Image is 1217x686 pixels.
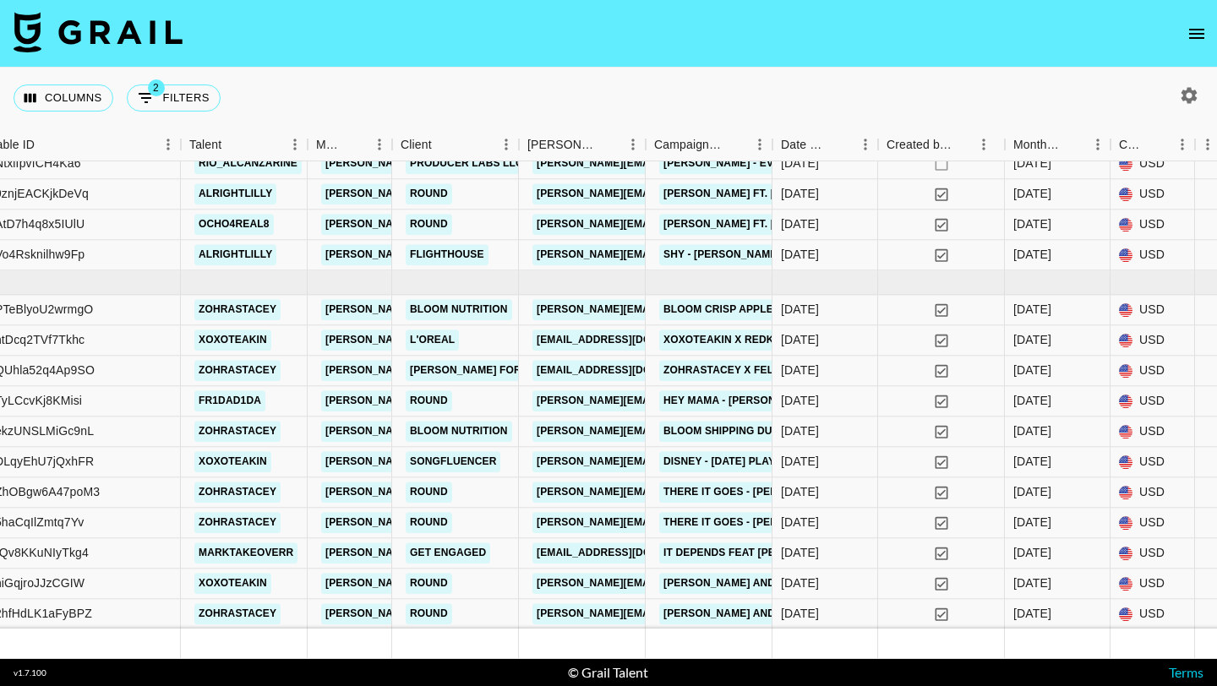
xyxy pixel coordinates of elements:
[1013,216,1051,233] div: Aug '25
[659,299,868,320] a: Bloom Crisp Apple x Zohrastacey
[1013,484,1051,501] div: Sep '25
[321,360,684,381] a: [PERSON_NAME][EMAIL_ADDRESS][PERSON_NAME][DOMAIN_NAME]
[14,84,113,112] button: Select columns
[401,128,432,161] div: Client
[887,128,952,161] div: Created by Grail Team
[781,332,819,349] div: 16/08/2025
[878,128,1005,161] div: Created by Grail Team
[194,153,302,174] a: rio_alcanzarine
[35,133,58,156] button: Sort
[1111,295,1195,325] div: USD
[659,329,885,351] a: Xoxoteakin x Redken Collaboration
[406,183,452,204] a: Round
[659,482,843,503] a: There It Goes - [PERSON_NAME]
[406,153,527,174] a: Producer Labs LLC
[194,451,271,472] a: xoxoteakin
[1146,133,1170,156] button: Sort
[194,542,297,563] a: marktakeoverr
[659,573,975,594] a: [PERSON_NAME] and the Machine - Everybody Scream
[853,132,878,157] button: Menu
[1013,332,1051,349] div: Sep '25
[282,132,308,157] button: Menu
[659,603,975,624] a: [PERSON_NAME] and the Machine - Everybody Scream
[659,183,1066,204] a: [PERSON_NAME] ft. [PERSON_NAME] (Dancers Phase 2) - [PERSON_NAME]
[432,133,456,156] button: Sort
[659,451,849,472] a: Disney - [DATE] Playlist (TT & IG)
[1111,416,1195,447] div: USD
[1013,454,1051,471] div: Sep '25
[532,542,722,563] a: [EMAIL_ADDRESS][DOMAIN_NAME]
[597,133,620,156] button: Sort
[781,393,819,410] div: 03/09/2025
[1111,325,1195,356] div: USD
[781,545,819,562] div: 04/09/2025
[343,133,367,156] button: Sort
[1111,477,1195,508] div: USD
[532,329,722,351] a: [EMAIL_ADDRESS][DOMAIN_NAME]
[781,155,819,172] div: 06/08/2025
[1111,508,1195,538] div: USD
[194,390,265,411] a: fr1dad1da
[321,244,684,265] a: [PERSON_NAME][EMAIL_ADDRESS][PERSON_NAME][DOMAIN_NAME]
[406,390,452,411] a: Round
[781,514,819,531] div: 15/09/2025
[620,132,646,157] button: Menu
[148,79,165,96] span: 2
[406,482,452,503] a: Round
[568,664,648,681] div: © Grail Talent
[781,128,829,161] div: Date Created
[659,421,822,442] a: Bloom Shipping Dutie Fees
[406,299,512,320] a: Bloom Nutrition
[181,128,308,161] div: Talent
[532,299,808,320] a: [PERSON_NAME][EMAIL_ADDRESS][DOMAIN_NAME]
[659,214,1066,235] a: [PERSON_NAME] ft. [PERSON_NAME] (Dancers Phase 2) - [PERSON_NAME]
[1013,545,1051,562] div: Sep '25
[406,360,761,381] a: [PERSON_NAME] FOR PERFUMES & COSMETICS TRADING CO. L.L.C
[532,153,808,174] a: [PERSON_NAME][EMAIL_ADDRESS][DOMAIN_NAME]
[406,573,452,594] a: Round
[1111,538,1195,569] div: USD
[321,390,684,411] a: [PERSON_NAME][EMAIL_ADDRESS][PERSON_NAME][DOMAIN_NAME]
[321,542,684,563] a: [PERSON_NAME][EMAIL_ADDRESS][PERSON_NAME][DOMAIN_NAME]
[194,421,281,442] a: zohrastacey
[494,132,519,157] button: Menu
[406,451,500,472] a: Songfluencer
[194,482,281,503] a: zohrastacey
[1111,128,1195,161] div: Currency
[194,512,281,533] a: zohrastacey
[532,183,808,204] a: [PERSON_NAME][EMAIL_ADDRESS][DOMAIN_NAME]
[194,244,276,265] a: alrightlilly
[646,128,772,161] div: Campaign (Type)
[321,482,684,503] a: [PERSON_NAME][EMAIL_ADDRESS][PERSON_NAME][DOMAIN_NAME]
[1111,356,1195,386] div: USD
[194,603,281,624] a: zohrastacey
[1013,423,1051,440] div: Sep '25
[308,128,392,161] div: Manager
[14,12,183,52] img: Grail Talent
[1013,575,1051,592] div: Sep '25
[321,451,684,472] a: [PERSON_NAME][EMAIL_ADDRESS][PERSON_NAME][DOMAIN_NAME]
[321,573,684,594] a: [PERSON_NAME][EMAIL_ADDRESS][PERSON_NAME][DOMAIN_NAME]
[406,329,459,351] a: L'oreal
[194,329,271,351] a: xoxoteakin
[772,128,878,161] div: Date Created
[127,84,221,112] button: Show filters
[532,512,808,533] a: [PERSON_NAME][EMAIL_ADDRESS][DOMAIN_NAME]
[1013,362,1051,379] div: Sep '25
[1111,179,1195,210] div: USD
[1013,514,1051,531] div: Sep '25
[392,128,519,161] div: Client
[1111,447,1195,477] div: USD
[1111,386,1195,416] div: USD
[781,302,819,318] div: 27/08/2025
[781,484,819,501] div: 11/09/2025
[321,421,684,442] a: [PERSON_NAME][EMAIL_ADDRESS][PERSON_NAME][DOMAIN_NAME]
[1119,128,1146,161] div: Currency
[1013,606,1051,623] div: Sep '25
[1013,155,1051,172] div: Aug '25
[781,423,819,440] div: 11/09/2025
[532,573,808,594] a: [PERSON_NAME][EMAIL_ADDRESS][DOMAIN_NAME]
[1111,210,1195,240] div: USD
[189,128,221,161] div: Talent
[1013,393,1051,410] div: Sep '25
